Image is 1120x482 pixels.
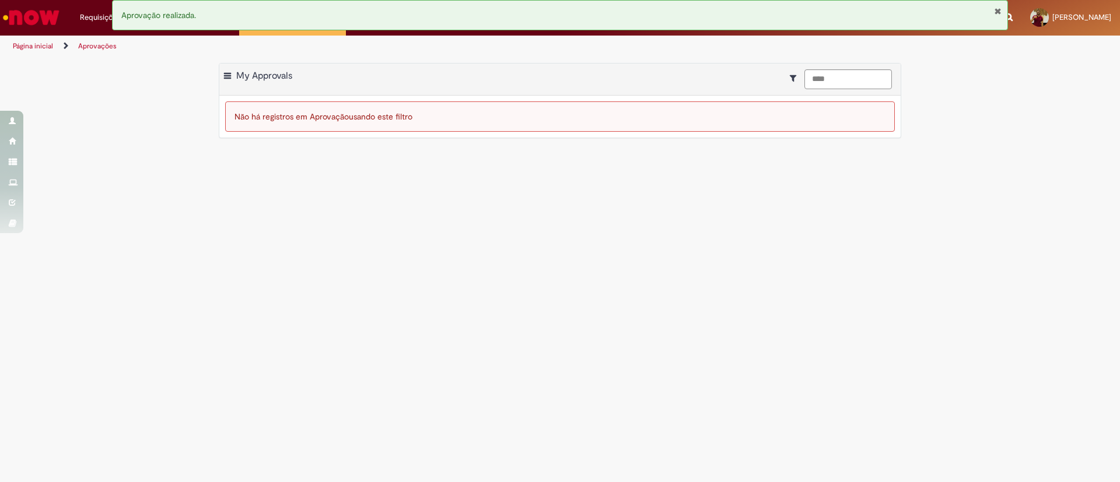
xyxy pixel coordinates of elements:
[349,111,412,122] span: usando este filtro
[1,6,61,29] img: ServiceNow
[225,101,895,132] div: Não há registros em Aprovação
[236,70,292,82] span: My Approvals
[121,10,196,20] span: Aprovação realizada.
[9,36,738,57] ul: Trilhas de página
[1052,12,1111,22] span: [PERSON_NAME]
[13,41,53,51] a: Página inicial
[80,12,121,23] span: Requisições
[994,6,1002,16] button: Fechar Notificação
[78,41,117,51] a: Aprovações
[790,74,802,82] i: Mostrar filtros para: Suas Solicitações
